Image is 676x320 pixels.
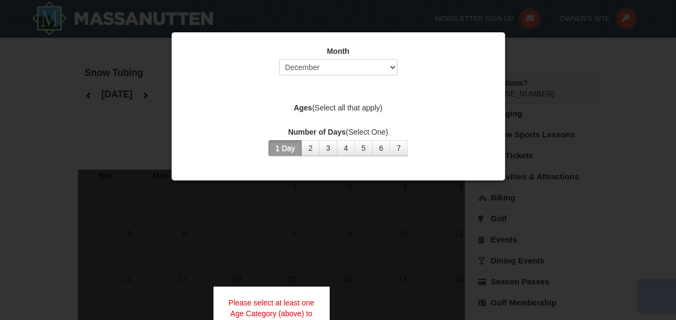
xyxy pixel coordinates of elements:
strong: Month [327,47,350,55]
button: 4 [337,140,355,156]
button: 2 [301,140,319,156]
label: (Select all that apply) [185,102,492,113]
strong: Ages [294,103,312,112]
button: 5 [354,140,373,156]
button: 1 Day [268,140,302,156]
button: 6 [372,140,390,156]
button: 7 [389,140,408,156]
strong: Number of Days [288,128,346,136]
label: (Select One) [185,127,492,137]
button: 3 [319,140,337,156]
